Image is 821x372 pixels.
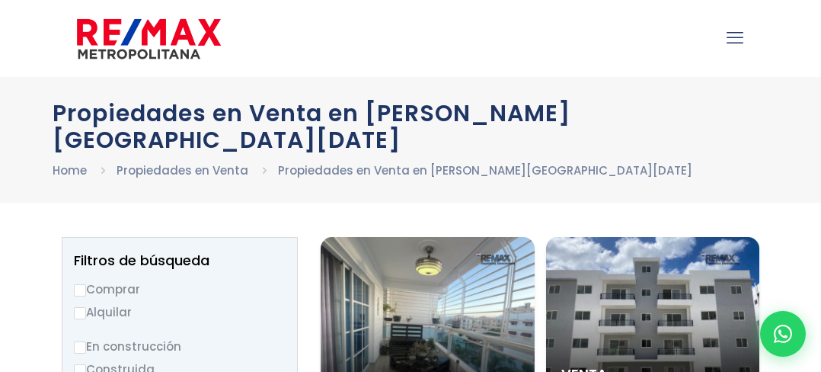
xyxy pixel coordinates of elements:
a: Propiedades en Venta [117,162,248,178]
label: Comprar [74,280,286,299]
input: Alquilar [74,307,86,319]
h2: Filtros de búsqueda [74,253,286,268]
label: En construcción [74,337,286,356]
img: remax-metropolitana-logo [77,16,221,62]
li: Propiedades en Venta en [PERSON_NAME][GEOGRAPHIC_DATA][DATE] [278,161,692,180]
input: En construcción [74,342,86,354]
a: Home [53,162,87,178]
label: Alquilar [74,303,286,322]
h1: Propiedades en Venta en [PERSON_NAME][GEOGRAPHIC_DATA][DATE] [53,100,768,153]
a: mobile menu [722,25,748,51]
input: Comprar [74,284,86,297]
